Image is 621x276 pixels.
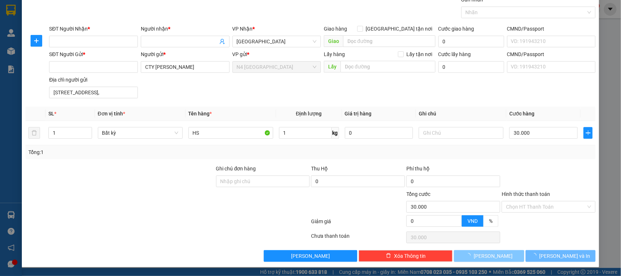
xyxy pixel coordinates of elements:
[406,191,430,197] span: Tổng cước
[341,61,435,72] input: Dọc đường
[49,25,138,33] div: SĐT Người Nhận
[219,39,225,44] span: user-add
[324,61,341,72] span: Lấy
[345,111,372,117] span: Giá trị hàng
[232,50,321,58] div: VP gửi
[532,253,540,258] span: loading
[188,127,273,139] input: VD: Bàn, Ghế
[141,50,230,58] div: Người gửi
[438,36,504,47] input: Cước giao hàng
[311,217,406,230] div: Giảm giá
[216,166,256,171] label: Ghi chú đơn hàng
[216,176,310,187] input: Ghi chú đơn hàng
[28,127,40,139] button: delete
[237,62,317,72] span: N4 Bình Phước
[394,252,426,260] span: Xóa Thông tin
[343,35,435,47] input: Dọc đường
[232,26,253,32] span: VP Nhận
[296,111,322,117] span: Định lượng
[237,36,317,47] span: Phước Bình
[526,250,596,262] button: [PERSON_NAME] và In
[489,218,493,224] span: %
[311,166,328,171] span: Thu Hộ
[584,127,593,139] button: plus
[324,51,345,57] span: Lấy hàng
[359,250,453,262] button: deleteXóa Thông tin
[363,25,435,33] span: [GEOGRAPHIC_DATA] tận nơi
[509,111,534,117] span: Cước hàng
[438,61,504,73] input: Cước lấy hàng
[467,218,478,224] span: VND
[406,165,500,176] div: Phí thu hộ
[502,191,550,197] label: Hình thức thanh toán
[466,253,474,258] span: loading
[507,25,596,33] div: CMND/Passport
[31,35,42,47] button: plus
[49,76,138,84] div: Địa chỉ người gửi
[438,51,471,57] label: Cước lấy hàng
[324,35,343,47] span: Giao
[98,111,125,117] span: Đơn vị tính
[584,130,592,136] span: plus
[332,127,339,139] span: kg
[49,50,138,58] div: SĐT Người Gửi
[474,252,513,260] span: [PERSON_NAME]
[324,26,347,32] span: Giao hàng
[416,107,506,121] th: Ghi chú
[31,38,42,44] span: plus
[386,253,391,259] span: delete
[102,127,178,138] span: Bất kỳ
[141,25,230,33] div: Người nhận
[507,50,596,58] div: CMND/Passport
[291,252,330,260] span: [PERSON_NAME]
[438,26,474,32] label: Cước giao hàng
[311,232,406,245] div: Chưa thanh toán
[188,111,212,117] span: Tên hàng
[540,252,590,260] span: [PERSON_NAME] và In
[49,87,138,98] input: Địa chỉ của người gửi
[345,127,413,139] input: 0
[28,148,240,156] div: Tổng: 1
[419,127,503,139] input: Ghi Chú
[48,111,54,117] span: SL
[404,50,435,58] span: Lấy tận nơi
[454,250,524,262] button: [PERSON_NAME]
[264,250,358,262] button: [PERSON_NAME]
